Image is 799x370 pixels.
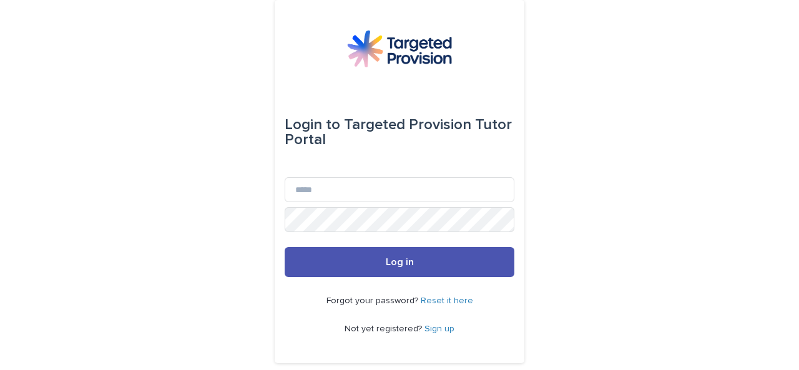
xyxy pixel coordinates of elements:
a: Reset it here [421,296,473,305]
div: Targeted Provision Tutor Portal [285,107,514,157]
span: Login to [285,117,340,132]
button: Log in [285,247,514,277]
a: Sign up [424,324,454,333]
span: Log in [386,257,414,267]
img: M5nRWzHhSzIhMunXDL62 [347,30,452,67]
span: Not yet registered? [345,324,424,333]
span: Forgot your password? [326,296,421,305]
